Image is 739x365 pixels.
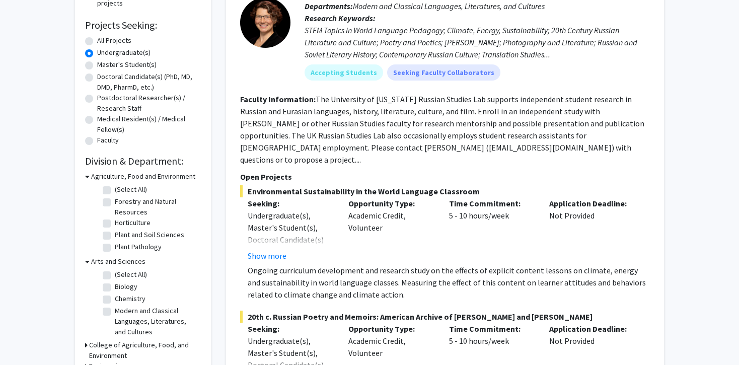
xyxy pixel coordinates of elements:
[248,250,286,262] button: Show more
[240,185,650,197] span: Environmental Sustainability in the World Language Classroom
[387,64,500,81] mat-chip: Seeking Faculty Collaborators
[305,1,353,11] b: Departments:
[305,64,383,81] mat-chip: Accepting Students
[449,323,535,335] p: Time Commitment:
[115,184,147,195] label: (Select All)
[91,171,195,182] h3: Agriculture, Food and Environment
[115,242,162,252] label: Plant Pathology
[441,197,542,262] div: 5 - 10 hours/week
[97,135,119,145] label: Faculty
[240,94,316,104] b: Faculty Information:
[115,269,147,280] label: (Select All)
[248,197,333,209] p: Seeking:
[240,311,650,323] span: 20th c. Russian Poetry and Memoirs: American Archive of [PERSON_NAME] and [PERSON_NAME]
[115,217,151,228] label: Horticulture
[97,71,201,93] label: Doctoral Candidate(s) (PhD, MD, DMD, PharmD, etc.)
[353,1,545,11] span: Modern and Classical Languages, Literatures, and Cultures
[348,323,434,335] p: Opportunity Type:
[449,197,535,209] p: Time Commitment:
[91,256,145,267] h3: Arts and Sciences
[97,93,201,114] label: Postdoctoral Researcher(s) / Research Staff
[115,196,198,217] label: Forestry and Natural Resources
[97,47,151,58] label: Undergraduate(s)
[85,19,201,31] h2: Projects Seeking:
[89,340,201,361] h3: College of Agriculture, Food, and Environment
[115,294,145,304] label: Chemistry
[248,323,333,335] p: Seeking:
[97,35,131,46] label: All Projects
[341,197,441,262] div: Academic Credit, Volunteer
[8,320,43,357] iframe: Chat
[115,281,137,292] label: Biology
[248,264,650,301] p: Ongoing curriculum development and research study on the effects of explicit content lessons on c...
[348,197,434,209] p: Opportunity Type:
[97,114,201,135] label: Medical Resident(s) / Medical Fellow(s)
[97,59,157,70] label: Master's Student(s)
[549,323,635,335] p: Application Deadline:
[240,171,650,183] p: Open Projects
[85,155,201,167] h2: Division & Department:
[115,306,198,337] label: Modern and Classical Languages, Literatures, and Cultures
[240,94,644,165] fg-read-more: The University of [US_STATE] Russian Studies Lab supports independent student research in Russian...
[305,24,650,60] div: STEM Topics in World Language Pedagogy; Climate, Energy, Sustainability; 20th Century Russian Lit...
[549,197,635,209] p: Application Deadline:
[542,197,642,262] div: Not Provided
[115,230,184,240] label: Plant and Soil Sciences
[248,209,333,306] div: Undergraduate(s), Master's Student(s), Doctoral Candidate(s) (PhD, MD, DMD, PharmD, etc.), Postdo...
[305,13,376,23] b: Research Keywords:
